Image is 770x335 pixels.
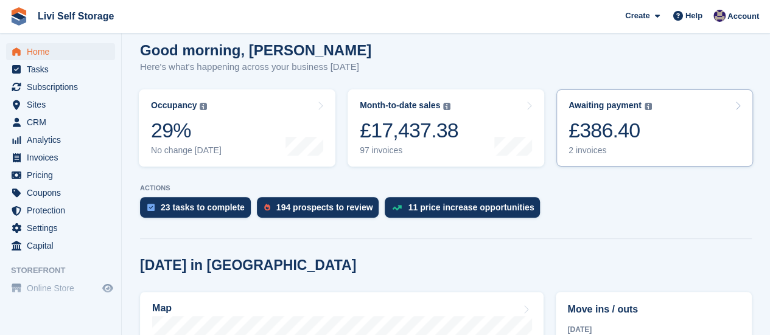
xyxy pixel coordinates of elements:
a: menu [6,280,115,297]
a: Awaiting payment £386.40 2 invoices [556,89,753,167]
a: menu [6,184,115,201]
p: ACTIONS [140,184,752,192]
img: icon-info-grey-7440780725fd019a000dd9b08b2336e03edf1995a4989e88bcd33f0948082b44.svg [443,103,450,110]
div: 97 invoices [360,145,458,156]
a: Month-to-date sales £17,437.38 97 invoices [348,89,544,167]
span: Account [727,10,759,22]
h2: [DATE] in [GEOGRAPHIC_DATA] [140,257,356,274]
a: Livi Self Storage [33,6,119,26]
span: Tasks [27,61,100,78]
span: Pricing [27,167,100,184]
a: menu [6,219,115,237]
span: Online Store [27,280,100,297]
img: icon-info-grey-7440780725fd019a000dd9b08b2336e03edf1995a4989e88bcd33f0948082b44.svg [645,103,652,110]
div: Month-to-date sales [360,100,440,111]
div: 23 tasks to complete [161,202,245,212]
img: icon-info-grey-7440780725fd019a000dd9b08b2336e03edf1995a4989e88bcd33f0948082b44.svg [200,103,207,110]
h2: Map [152,303,172,314]
span: Create [625,10,649,22]
p: Here's what's happening across your business [DATE] [140,60,371,74]
a: 23 tasks to complete [140,197,257,224]
span: Protection [27,202,100,219]
a: menu [6,61,115,78]
img: task-75834270c22a3079a89374b754ae025e5fb1db73e45f91037f5363f120a921f8.svg [147,204,155,211]
div: No change [DATE] [151,145,222,156]
div: £17,437.38 [360,118,458,143]
a: Occupancy 29% No change [DATE] [139,89,335,167]
img: price_increase_opportunities-93ffe204e8149a01c8c9dc8f82e8f89637d9d84a8eef4429ea346261dce0b2c0.svg [392,205,402,210]
img: Jim [713,10,726,22]
a: menu [6,43,115,60]
a: 194 prospects to review [257,197,385,224]
a: menu [6,202,115,219]
span: Invoices [27,149,100,166]
span: Settings [27,219,100,237]
a: menu [6,96,115,113]
a: menu [6,167,115,184]
div: £386.40 [569,118,652,143]
a: 11 price increase opportunities [385,197,546,224]
div: 11 price increase opportunities [408,202,534,212]
span: Storefront [11,264,121,277]
a: menu [6,149,115,166]
img: stora-icon-8386f47178a22dfd0bd8f6a31ec36ba5ce8667c1dd55bd0f319d3a0aa187defe.svg [10,7,28,26]
a: menu [6,114,115,131]
img: prospect-51fa495bee0391a8d652442698ab0144808aea92771e9ea1ae160a38d050c398.svg [264,204,270,211]
span: Sites [27,96,100,113]
a: menu [6,237,115,254]
div: 2 invoices [569,145,652,156]
span: Capital [27,237,100,254]
span: Home [27,43,100,60]
a: menu [6,131,115,148]
span: Subscriptions [27,78,100,95]
a: Preview store [100,281,115,295]
div: Awaiting payment [569,100,642,111]
span: Analytics [27,131,100,148]
h2: Move ins / outs [567,302,740,317]
span: CRM [27,114,100,131]
div: 29% [151,118,222,143]
span: Coupons [27,184,100,201]
a: menu [6,78,115,95]
div: [DATE] [567,324,740,335]
div: 194 prospects to review [276,202,373,212]
span: Help [685,10,702,22]
div: Occupancy [151,100,197,111]
h1: Good morning, [PERSON_NAME] [140,42,371,58]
